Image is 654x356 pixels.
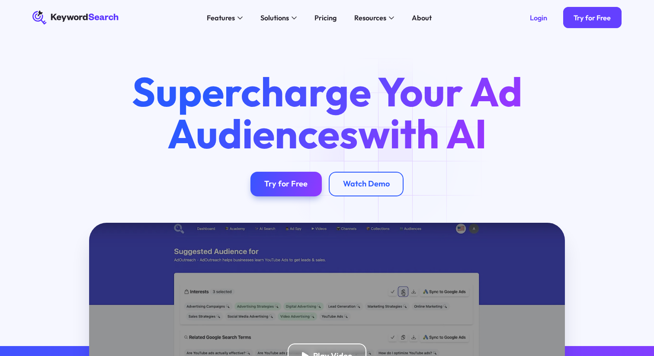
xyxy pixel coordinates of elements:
[260,13,289,23] div: Solutions
[407,10,437,25] a: About
[343,179,390,189] div: Watch Demo
[519,7,558,28] a: Login
[250,172,322,196] a: Try for Free
[412,13,432,23] div: About
[563,7,622,28] a: Try for Free
[354,13,386,23] div: Resources
[358,108,487,159] span: with AI
[574,13,611,22] div: Try for Free
[530,13,547,22] div: Login
[314,13,337,23] div: Pricing
[115,71,539,154] h1: Supercharge Your Ad Audiences
[207,13,235,23] div: Features
[309,10,342,25] a: Pricing
[264,179,308,189] div: Try for Free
